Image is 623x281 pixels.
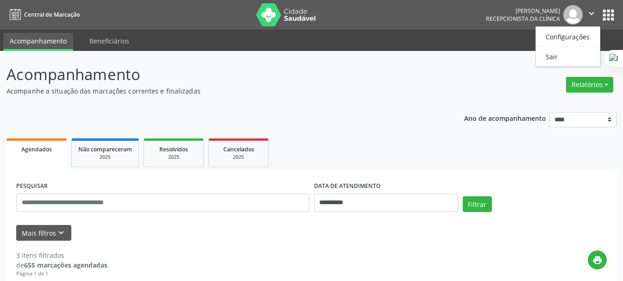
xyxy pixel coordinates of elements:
a: Sair [536,50,600,63]
strong: 655 marcações agendadas [24,261,107,269]
div: de [16,260,107,270]
label: PESQUISAR [16,179,48,194]
i: print [592,255,603,265]
button: Filtrar [463,196,492,212]
p: Acompanhe a situação das marcações correntes e finalizadas [6,86,434,96]
a: Configurações [536,30,600,43]
label: DATA DE ATENDIMENTO [314,179,381,194]
span: Resolvidos [159,145,188,153]
button: Mais filtroskeyboard_arrow_down [16,225,71,241]
i: keyboard_arrow_down [56,228,66,238]
button: Relatórios [566,77,613,93]
ul:  [535,26,600,67]
span: Central de Marcação [24,11,80,19]
div: 2025 [151,154,197,161]
div: [PERSON_NAME] [486,7,560,15]
img: img [563,5,583,25]
span: Cancelados [223,145,254,153]
a: Acompanhamento [3,33,73,51]
button:  [583,5,600,25]
span: Não compareceram [78,145,132,153]
button: apps [600,7,617,23]
p: Acompanhamento [6,63,434,86]
span: Recepcionista da clínica [486,15,560,23]
i:  [586,8,597,19]
div: 2025 [78,154,132,161]
div: Página 1 de 1 [16,270,107,278]
span: Agendados [21,145,52,153]
button: print [588,250,607,269]
div: 3 itens filtrados [16,250,107,260]
a: Beneficiários [83,33,136,49]
div: 2025 [215,154,262,161]
a: Central de Marcação [6,7,80,22]
p: Ano de acompanhamento [464,112,546,124]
